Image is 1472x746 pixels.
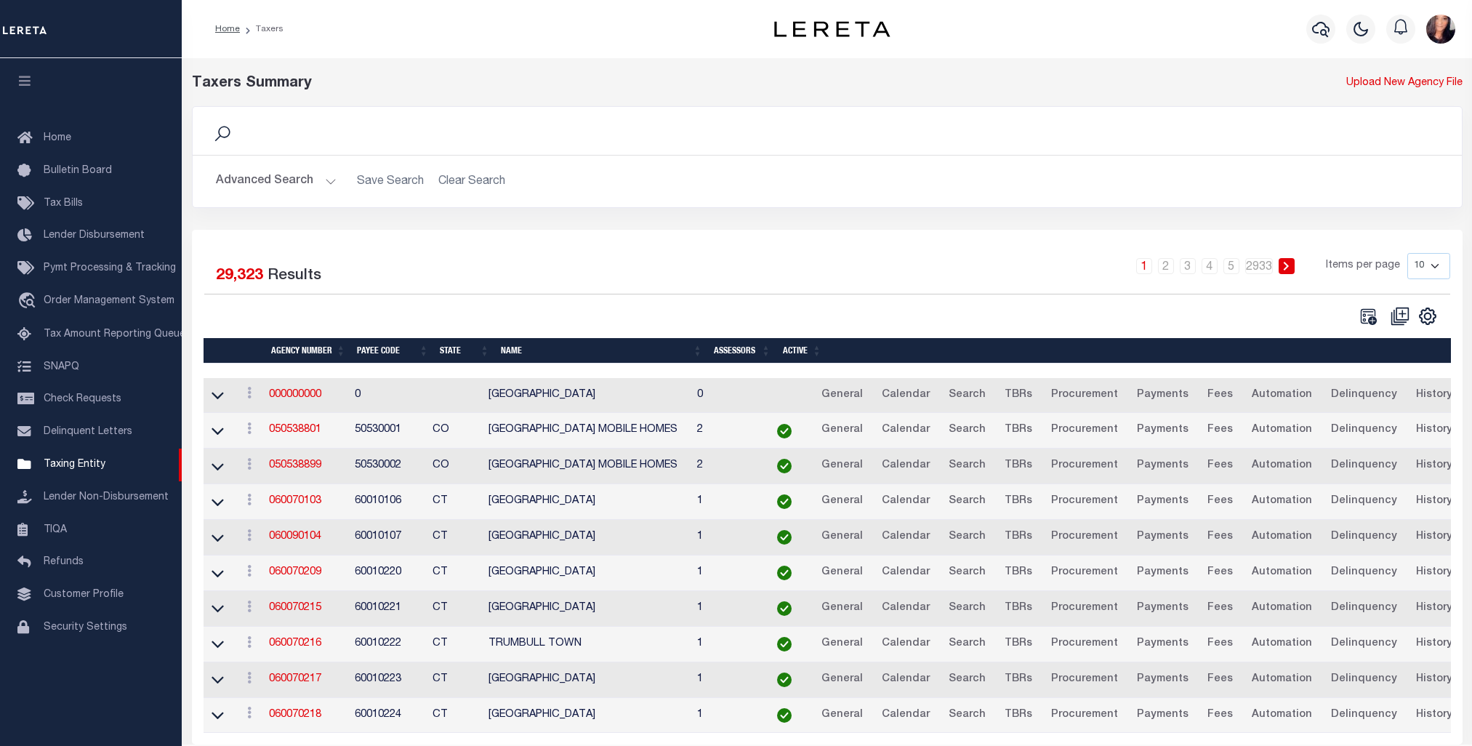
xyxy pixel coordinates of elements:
img: check-icon-green.svg [777,424,792,438]
a: General [815,384,869,407]
a: History [1409,561,1459,585]
td: 1 [691,556,759,591]
th: Agency Number: activate to sort column ascending [265,338,351,364]
a: Automation [1245,526,1319,549]
a: History [1409,384,1459,407]
a: History [1409,704,1459,727]
a: General [815,704,869,727]
td: [GEOGRAPHIC_DATA] [483,591,691,627]
a: 060070216 [269,638,321,649]
a: Search [942,597,992,620]
a: Payments [1130,419,1195,442]
span: Taxing Entity [44,460,105,470]
th: &nbsp; [827,338,1465,364]
a: Search [942,384,992,407]
a: History [1409,668,1459,691]
a: Fees [1201,490,1239,513]
a: Calendar [875,454,936,478]
img: logo-dark.svg [774,21,890,37]
a: Delinquency [1324,561,1404,585]
td: 60010222 [349,627,427,662]
a: TBRs [998,668,1039,691]
a: TBRs [998,704,1039,727]
td: 1 [691,662,759,698]
td: 1 [691,627,759,662]
a: Search [942,526,992,549]
a: Procurement [1045,597,1125,620]
td: CO [427,449,483,484]
span: Home [44,133,71,143]
td: [GEOGRAPHIC_DATA] [483,484,691,520]
a: General [815,454,869,478]
a: TBRs [998,384,1039,407]
a: General [815,597,869,620]
td: 60010220 [349,556,427,591]
td: [GEOGRAPHIC_DATA] [483,556,691,591]
td: 1 [691,520,759,556]
a: General [815,490,869,513]
a: 2933 [1245,258,1273,274]
a: Payments [1130,384,1195,407]
a: 060070215 [269,603,321,613]
a: TBRs [998,633,1039,656]
a: General [815,633,869,656]
a: Delinquency [1324,384,1404,407]
span: Refunds [44,557,84,567]
a: Fees [1201,668,1239,691]
a: History [1409,633,1459,656]
a: Delinquency [1324,490,1404,513]
a: TBRs [998,419,1039,442]
a: TBRs [998,490,1039,513]
td: CT [427,520,483,556]
td: 1 [691,698,759,734]
img: check-icon-green.svg [777,708,792,723]
a: Search [942,668,992,691]
a: Search [942,561,992,585]
a: Fees [1201,597,1239,620]
a: Automation [1245,704,1319,727]
td: CT [427,556,483,591]
td: [GEOGRAPHIC_DATA] [483,662,691,698]
img: check-icon-green.svg [777,459,792,473]
a: Automation [1245,419,1319,442]
td: CT [427,698,483,734]
a: General [815,526,869,549]
td: 60010106 [349,484,427,520]
a: Procurement [1045,704,1125,727]
li: Taxers [240,23,283,36]
td: 60010223 [349,662,427,698]
span: Items per page [1326,258,1400,274]
a: 060070217 [269,674,321,684]
a: Procurement [1045,668,1125,691]
a: Search [942,419,992,442]
a: Payments [1130,704,1195,727]
a: Fees [1201,526,1239,549]
span: Pymt Processing & Tracking [44,263,176,273]
span: SNAPQ [44,361,79,372]
a: Home [215,25,240,33]
td: CT [427,627,483,662]
a: Fees [1201,561,1239,585]
a: Calendar [875,597,936,620]
span: Tax Bills [44,198,83,209]
span: Tax Amount Reporting Queue [44,329,185,340]
img: check-icon-green.svg [777,566,792,580]
a: 2 [1158,258,1174,274]
a: 050538899 [269,460,321,470]
a: Procurement [1045,419,1125,442]
a: Procurement [1045,490,1125,513]
span: 29,323 [216,268,263,284]
a: Fees [1201,633,1239,656]
a: Automation [1245,384,1319,407]
span: Delinquent Letters [44,427,132,437]
a: Calendar [875,704,936,727]
a: Payments [1130,526,1195,549]
img: check-icon-green.svg [777,530,792,545]
td: 60010224 [349,698,427,734]
a: 1 [1136,258,1152,274]
th: Active: activate to sort column ascending [776,338,827,364]
a: General [815,561,869,585]
a: Automation [1245,454,1319,478]
td: CT [427,662,483,698]
a: Fees [1201,419,1239,442]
